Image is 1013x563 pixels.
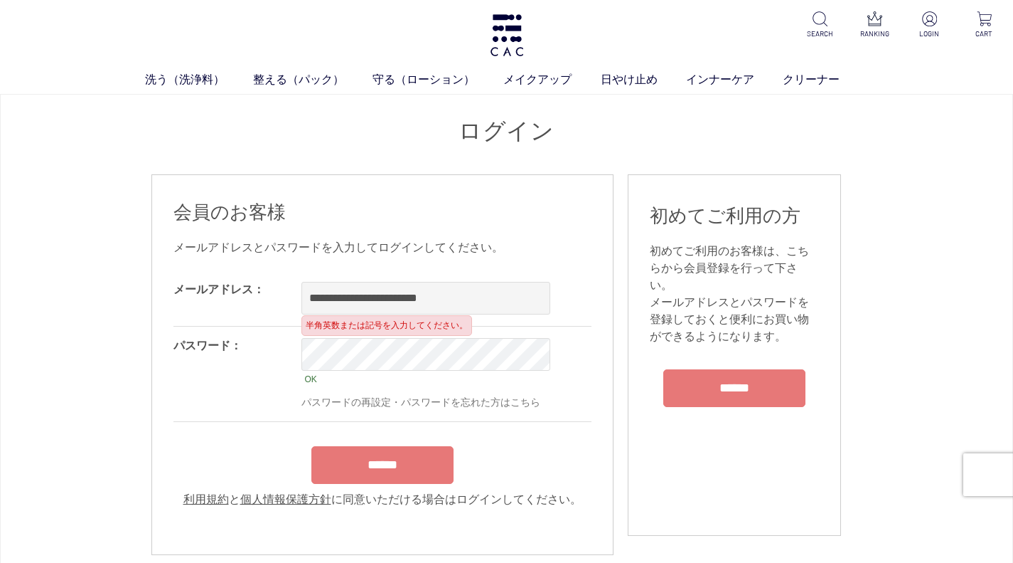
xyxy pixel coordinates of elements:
a: LOGIN [912,11,947,39]
a: RANKING [857,11,892,39]
div: と に同意いただける場合はログインしてください。 [173,491,591,508]
a: パスワードの再設定・パスワードを忘れた方はこちら [301,396,540,408]
a: インナーケア [686,70,783,88]
p: LOGIN [912,28,947,39]
div: 半角英数または記号を入力してください。 [301,315,472,336]
a: CART [967,11,1002,39]
a: 個人情報保護方針 [240,493,331,505]
label: メールアドレス： [173,283,264,295]
p: SEARCH [803,28,837,39]
a: SEARCH [803,11,837,39]
a: メイクアップ [503,70,600,88]
label: パスワード： [173,340,242,352]
p: RANKING [857,28,892,39]
a: 利用規約 [183,493,229,505]
img: logo [488,14,525,56]
div: OK [301,371,550,388]
h1: ログイン [151,116,862,147]
a: 日やけ止め [601,70,686,88]
a: 守る（ローション） [372,70,503,88]
a: 洗う（洗浄料） [145,70,253,88]
div: メールアドレスとパスワードを入力してログインしてください。 [173,239,591,256]
p: CART [967,28,1002,39]
a: クリーナー [783,70,868,88]
a: 整える（パック） [253,70,372,88]
span: 会員のお客様 [173,201,286,223]
div: 初めてご利用のお客様は、こちらから会員登録を行って下さい。 メールアドレスとパスワードを登録しておくと便利にお買い物ができるようになります。 [650,243,819,345]
span: 初めてご利用の方 [650,205,800,226]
